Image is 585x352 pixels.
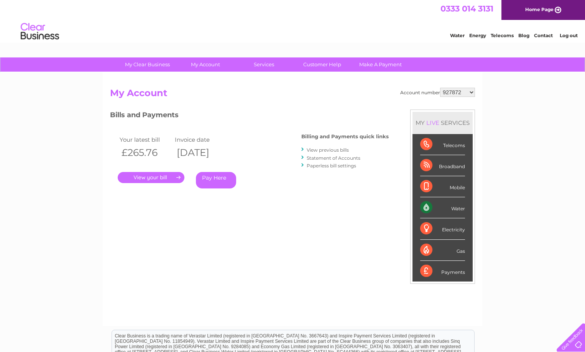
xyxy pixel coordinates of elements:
[118,134,173,145] td: Your latest bill
[491,33,514,38] a: Telecoms
[291,57,354,72] a: Customer Help
[420,176,465,197] div: Mobile
[420,240,465,261] div: Gas
[173,145,228,160] th: [DATE]
[196,172,236,188] a: Pay Here
[173,134,228,145] td: Invoice date
[232,57,296,72] a: Services
[420,261,465,282] div: Payments
[118,145,173,160] th: £265.76
[301,134,389,139] h4: Billing and Payments quick links
[400,88,475,97] div: Account number
[469,33,486,38] a: Energy
[450,33,465,38] a: Water
[116,57,179,72] a: My Clear Business
[307,163,356,169] a: Paperless bill settings
[118,172,184,183] a: .
[420,134,465,155] div: Telecoms
[560,33,578,38] a: Log out
[420,218,465,239] div: Electricity
[425,119,441,126] div: LIVE
[110,88,475,102] h2: My Account
[412,112,473,134] div: MY SERVICES
[420,155,465,176] div: Broadband
[174,57,237,72] a: My Account
[110,110,389,123] h3: Bills and Payments
[518,33,529,38] a: Blog
[349,57,412,72] a: Make A Payment
[112,4,474,37] div: Clear Business is a trading name of Verastar Limited (registered in [GEOGRAPHIC_DATA] No. 3667643...
[20,20,59,43] img: logo.png
[440,4,493,13] a: 0333 014 3131
[307,147,349,153] a: View previous bills
[534,33,553,38] a: Contact
[420,197,465,218] div: Water
[307,155,360,161] a: Statement of Accounts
